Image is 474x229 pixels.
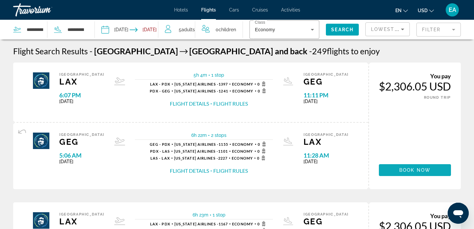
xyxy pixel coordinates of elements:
span: EA [449,7,456,13]
span: [GEOGRAPHIC_DATA] [59,133,104,137]
span: 2 stops [211,133,226,138]
span: ROUND TRIP [424,95,451,100]
span: LAX - PDX [150,222,170,226]
span: 11:11 PM [303,91,349,99]
span: LAX [59,77,104,87]
span: 0 [257,221,268,226]
span: 1167 [174,222,228,226]
span: [US_STATE] Airlines - [174,82,219,86]
span: [GEOGRAPHIC_DATA] [303,72,349,77]
span: [GEOGRAPHIC_DATA] [59,212,104,216]
a: Cruises [252,7,268,13]
span: [GEOGRAPHIC_DATA] [303,212,349,216]
button: User Menu [444,3,461,17]
span: 249 [309,46,327,56]
span: Economy [232,82,253,86]
span: GEG [303,216,349,226]
button: Depart date: Sep 25, 2025 [101,20,128,39]
span: - [309,46,312,56]
span: GEG - PDX [150,142,170,146]
span: 1241 [174,89,228,93]
span: [US_STATE] Airlines - [174,156,218,160]
span: LAX [59,216,104,226]
button: Change currency [418,6,434,15]
span: PDX - GEG [150,89,170,93]
span: 11:28 AM [303,152,349,159]
span: en [395,8,402,13]
span: 1155 [174,142,228,146]
span: 5:06 AM [59,152,104,159]
span: 0 [216,25,236,34]
span: [US_STATE] Airlines - [174,149,218,153]
button: Book now [379,164,451,176]
span: GEG [59,137,104,147]
span: Search [331,27,354,32]
span: 6:07 PM [59,91,104,99]
span: Economy [232,142,253,146]
span: 1397 [174,82,228,86]
span: Children [219,27,236,32]
span: 6h 23m [193,212,208,217]
span: flights to enjoy [327,46,380,56]
button: Search [326,24,359,36]
span: PDX - LAS [150,149,170,153]
span: [US_STATE] Airlines - [174,142,219,146]
span: [GEOGRAPHIC_DATA] [189,46,273,56]
span: [US_STATE] Airlines - [174,89,219,93]
iframe: Button to launch messaging window [448,203,469,224]
div: You pay [379,212,451,219]
span: 1 stop [211,72,224,78]
span: 0 [258,88,268,93]
div: You pay [379,72,451,80]
span: Adults [181,27,195,32]
span: Economy [232,222,253,226]
span: Economy [255,27,275,32]
span: [GEOGRAPHIC_DATA] [59,72,104,77]
span: [DATE] [59,99,104,104]
a: Activities [281,7,300,13]
span: Economy [232,156,253,160]
div: $2,306.05 USD [379,80,451,93]
button: Flight Details [170,167,209,174]
span: and back [275,46,307,56]
span: LAX - PDX [150,82,170,86]
span: 0 [257,148,268,154]
span: 0 [257,155,267,161]
a: Hotels [174,7,188,13]
span: Economy [232,149,253,153]
span: [GEOGRAPHIC_DATA] [94,46,178,56]
span: 1 stop [213,212,225,217]
button: Travelers: 5 adults, 0 children [158,20,243,39]
h1: Flight Search Results [13,46,88,56]
span: Book now [399,167,431,173]
mat-label: Class [255,20,265,25]
button: Filter [416,22,461,37]
span: [DATE] [303,99,349,104]
span: 0 [257,81,268,87]
span: USD [418,8,428,13]
span: 5h 4m [194,72,207,78]
span: 1101 [174,149,228,153]
button: Return date: Sep 30, 2025 [130,20,157,39]
a: Cars [229,7,239,13]
span: Economy [232,89,253,93]
button: Change language [395,6,408,15]
span: - [90,46,92,56]
span: [US_STATE] Airlines - [174,222,219,226]
span: LAX [303,137,349,147]
span: LAS - LAX [150,156,170,160]
button: Flight Rules [213,100,248,107]
span: [DATE] [59,159,104,164]
a: Flights [201,7,216,13]
button: Flight Rules [213,167,248,174]
span: Lowest Price [371,27,413,32]
span: [GEOGRAPHIC_DATA] [303,133,349,137]
span: 6h 22m [191,133,207,138]
span: 2227 [174,156,228,160]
